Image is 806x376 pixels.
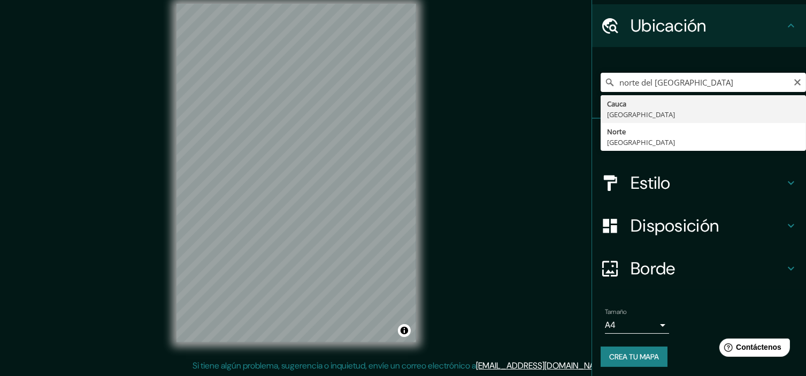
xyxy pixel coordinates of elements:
div: A4 [605,317,669,334]
div: Disposición [592,204,806,247]
div: Patas [592,119,806,162]
canvas: Mapa [176,4,416,342]
font: Ubicación [631,14,707,37]
button: Crea tu mapa [601,347,667,367]
font: Borde [631,257,675,280]
font: Cauca [607,99,626,109]
font: [GEOGRAPHIC_DATA] [607,110,675,119]
font: A4 [605,319,616,331]
font: Norte [607,127,626,136]
font: Si tiene algún problema, sugerencia o inquietud, envíe un correo electrónico a [193,360,476,371]
a: [EMAIL_ADDRESS][DOMAIN_NAME] [476,360,608,371]
button: Claro [793,76,802,87]
div: Estilo [592,162,806,204]
input: Elige tu ciudad o zona [601,73,806,92]
font: Estilo [631,172,671,194]
button: Activar o desactivar atribución [398,324,411,337]
font: Tamaño [605,308,627,316]
div: Borde [592,247,806,290]
font: Disposición [631,214,719,237]
iframe: Lanzador de widgets de ayuda [711,334,794,364]
font: Crea tu mapa [609,352,659,362]
div: Ubicación [592,4,806,47]
font: [GEOGRAPHIC_DATA] [607,137,675,147]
